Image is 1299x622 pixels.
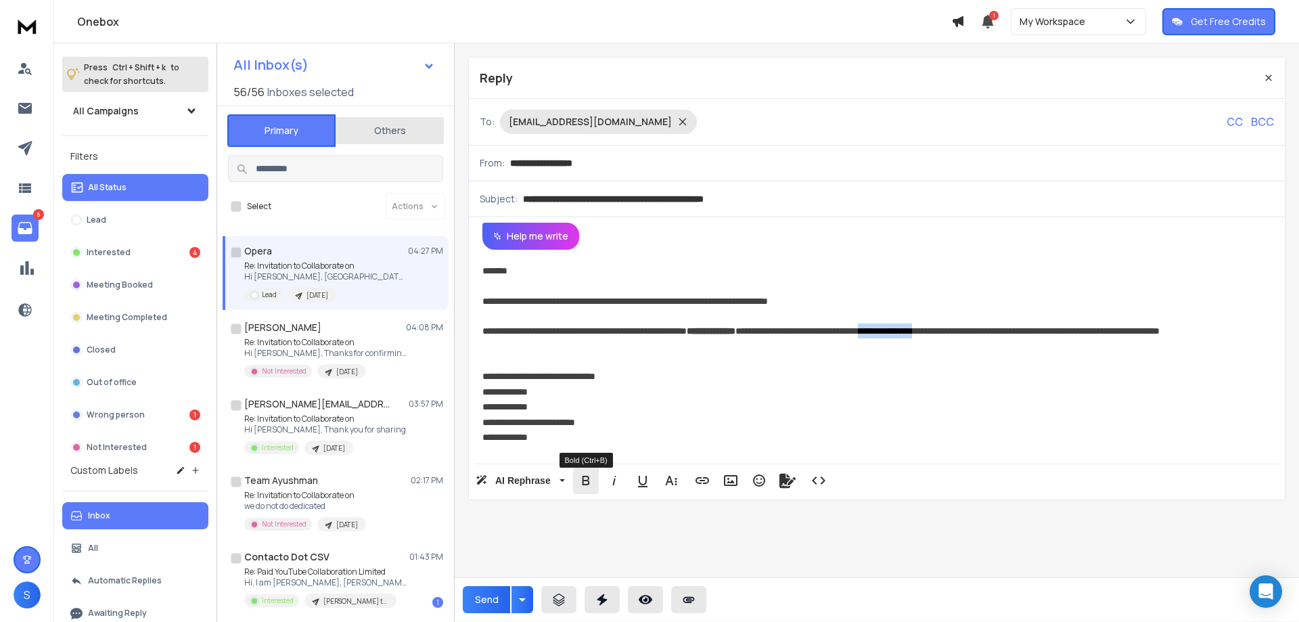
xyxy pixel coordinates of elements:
[62,271,208,298] button: Meeting Booked
[62,535,208,562] button: All
[244,474,318,487] h1: Team Ayushman
[1227,114,1243,130] p: CC
[509,115,672,129] p: [EMAIL_ADDRESS][DOMAIN_NAME]
[473,467,568,494] button: AI Rephrase
[62,336,208,363] button: Closed
[482,223,579,250] button: Help me write
[62,97,208,125] button: All Campaigns
[62,401,208,428] button: Wrong person1
[87,409,145,420] p: Wrong person
[323,443,345,453] p: [DATE]
[480,156,505,170] p: From:
[480,192,518,206] p: Subject:
[73,104,139,118] h1: All Campaigns
[84,61,179,88] p: Press to check for shortcuts.
[262,366,306,376] p: Not Interested
[718,467,744,494] button: Insert Image (Ctrl+P)
[411,475,443,486] p: 02:17 PM
[1162,8,1275,35] button: Get Free Credits
[223,51,446,79] button: All Inbox(s)
[33,209,44,220] p: 6
[244,424,406,435] p: Hi [PERSON_NAME], Thank you for sharing
[233,84,265,100] span: 56 / 56
[989,11,999,20] span: 1
[12,215,39,242] a: 6
[87,345,116,355] p: Closed
[14,581,41,608] button: S
[408,246,443,257] p: 04:27 PM
[406,322,443,333] p: 04:08 PM
[630,467,656,494] button: Underline (Ctrl+U)
[323,596,388,606] p: [PERSON_NAME] testing
[1251,114,1274,130] p: BCC
[62,206,208,234] button: Lead
[87,377,137,388] p: Out of office
[87,442,147,453] p: Not Interested
[244,501,366,512] p: we do not do dedicated
[432,597,443,608] div: 1
[409,552,443,562] p: 01:43 PM
[227,114,336,147] button: Primary
[306,290,328,301] p: [DATE]
[62,304,208,331] button: Meeting Completed
[775,467,800,494] button: Signature
[244,577,407,588] p: Hi, I am [PERSON_NAME], [PERSON_NAME]'s
[87,312,167,323] p: Meeting Completed
[244,567,407,577] p: Re: Paid YouTube Collaboration Limited
[62,567,208,594] button: Automatic Replies
[336,367,358,377] p: [DATE]
[463,586,510,613] button: Send
[244,261,407,271] p: Re: Invitation to Collaborate on
[1191,15,1266,28] p: Get Free Credits
[62,174,208,201] button: All Status
[110,60,168,75] span: Ctrl + Shift + k
[233,58,309,72] h1: All Inbox(s)
[689,467,715,494] button: Insert Link (Ctrl+K)
[244,348,407,359] p: Hi [PERSON_NAME], Thanks for confirming.
[62,502,208,529] button: Inbox
[62,147,208,166] h3: Filters
[493,475,553,487] span: AI Rephrase
[88,182,127,193] p: All Status
[244,321,321,334] h1: [PERSON_NAME]
[14,14,41,39] img: logo
[262,443,294,453] p: Interested
[88,543,98,554] p: All
[262,596,294,606] p: Interested
[244,414,406,424] p: Re: Invitation to Collaborate on
[88,575,162,586] p: Automatic Replies
[189,247,200,258] div: 4
[77,14,951,30] h1: Onebox
[409,399,443,409] p: 03:57 PM
[62,369,208,396] button: Out of office
[244,490,366,501] p: Re: Invitation to Collaborate on
[1250,575,1282,608] div: Open Intercom Messenger
[267,84,354,100] h3: Inboxes selected
[62,239,208,266] button: Interested4
[244,397,393,411] h1: [PERSON_NAME][EMAIL_ADDRESS][DOMAIN_NAME]
[560,453,613,468] div: Bold (Ctrl+B)
[88,608,147,619] p: Awaiting Reply
[247,201,271,212] label: Select
[806,467,831,494] button: Code View
[746,467,772,494] button: Emoticons
[87,215,106,225] p: Lead
[244,271,407,282] p: Hi [PERSON_NAME], [GEOGRAPHIC_DATA] to meet
[62,434,208,461] button: Not Interested1
[87,280,153,290] p: Meeting Booked
[70,464,138,477] h3: Custom Labels
[336,520,358,530] p: [DATE]
[87,247,131,258] p: Interested
[658,467,684,494] button: More Text
[244,244,272,258] h1: Opera
[88,510,110,521] p: Inbox
[189,442,200,453] div: 1
[480,68,513,87] p: Reply
[1020,15,1091,28] p: My Workspace
[189,409,200,420] div: 1
[262,290,277,300] p: Lead
[336,116,444,146] button: Others
[262,519,306,529] p: Not Interested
